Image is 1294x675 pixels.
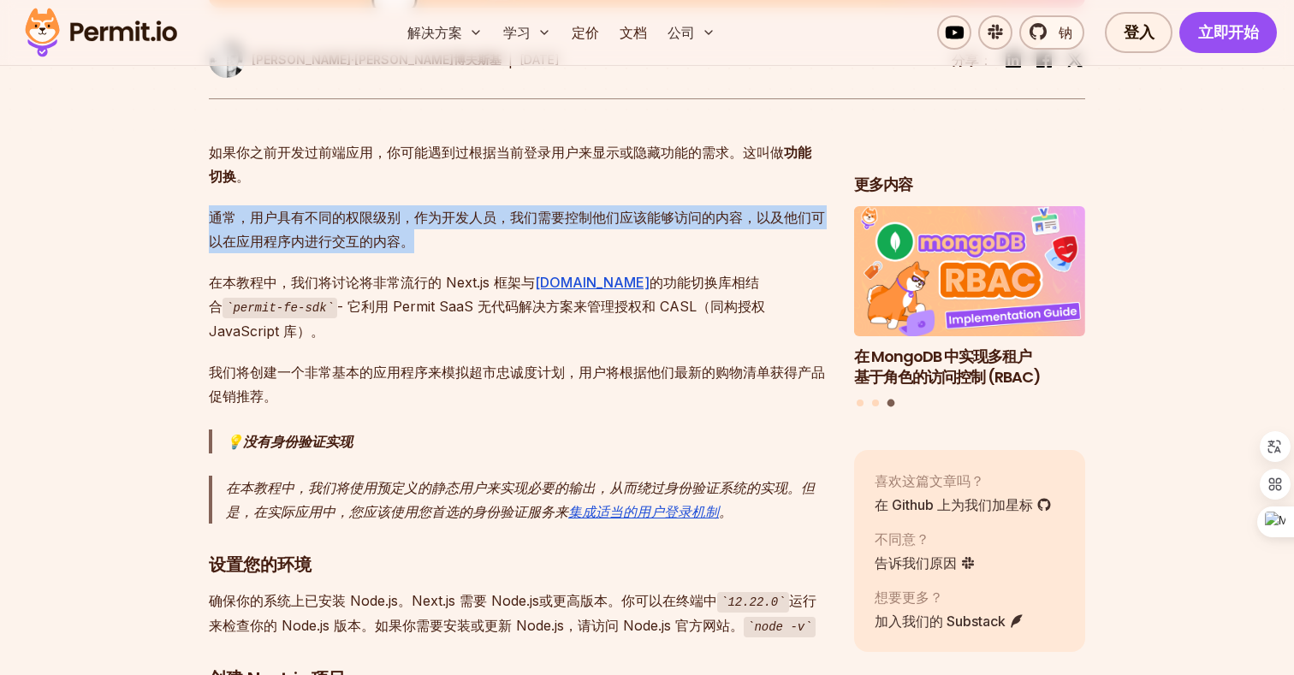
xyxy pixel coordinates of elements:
[209,364,825,405] font: 我们将创建一个非常基本的应用程序来模拟超市忠诚度计划，用户将根据他们最新的购物清单获得产品促销推荐。
[1198,21,1258,43] font: 立即开始
[854,174,912,195] font: 更多内容
[407,24,462,41] font: 解决方案
[668,24,695,41] font: 公司
[887,399,894,406] button: 转至幻灯片 3
[17,3,185,62] img: 许可证标志
[875,611,1024,631] a: 加入我们的 Substack
[496,15,558,50] button: 学习
[535,274,650,291] a: [DOMAIN_NAME]
[717,592,789,613] code: 12.22.0
[1105,12,1172,53] a: 登入
[226,479,815,520] font: 在本教程中，我们将使用预定义的静态用户来实现必要的输出，从而绕过身份验证系统的实现。但是，在实际应用中，您应该使用您首选的身份验证服务来
[854,346,1041,388] font: 在 MongoDB 中实现多租户基于角色的访问控制 (RBAC)
[209,274,535,291] font: 在本教程中，我们将讨论将非常流行的 Next.js 框架与
[209,592,662,609] font: 确保你的系统上已安装 Node.js。Next.js 需要 Node.js或更高版本。你可以
[1124,21,1154,43] font: 登入
[872,400,879,406] button: 转至幻灯片 2
[236,168,250,185] font: 。
[503,24,531,41] font: 学习
[209,298,765,340] font: - 它利用 Permit SaaS 无代码解决方案来管理授权和 CASL（同构授权 JavaScript 库）。
[854,206,1085,336] img: 在 MongoDB 中实现多租户基于角色的访问控制 (RBAC)
[572,24,599,41] font: 定价
[620,24,647,41] font: 文档
[875,472,984,489] font: 喜欢这篇文章吗？
[613,15,654,50] a: 文档
[223,298,337,318] code: permit-fe-sdk
[875,494,1052,515] a: 在 Github 上为我们加星标
[719,503,733,520] font: 。
[1059,24,1072,41] font: 钠
[875,553,976,573] a: 告诉我们原因
[875,589,943,606] font: 想要更多？
[744,617,816,637] code: node -v
[209,144,784,161] font: 如果你之前开发过前端应用，你可能遇到过根据当前登录用户来显示或隐藏功能的需求。这叫做
[209,592,816,634] font: 运行来检查你的 Node.js 版本。如果你需要安装或更新 Node.js，请访问 Node.js 官方网站。
[661,15,722,50] button: 公司
[568,503,719,520] a: 集成适当的用户登录机制
[401,15,490,50] button: 解决方案
[1019,15,1084,50] a: 钠
[662,592,717,609] font: 在终端中
[565,15,606,50] a: 定价
[243,433,353,450] font: 没有身份验证实现
[226,433,243,450] font: 💡
[209,209,825,250] font: 通常，用户具有不同的权限级别，作为开发人员，我们需要控制他们应该能够访问的内容，以及他们可以在应用程序内进行交互的内容。
[857,400,864,406] button: 转至幻灯片 1
[209,554,312,575] font: 设置您的环境
[875,530,929,548] font: 不同意？
[854,206,1085,388] li: 3 之 3
[1179,12,1277,53] a: 立即开始
[854,206,1085,409] div: 帖子
[854,206,1085,388] a: 在 MongoDB 中实现多租户基于角色的访问控制 (RBAC)在 MongoDB 中实现多租户基于角色的访问控制 (RBAC)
